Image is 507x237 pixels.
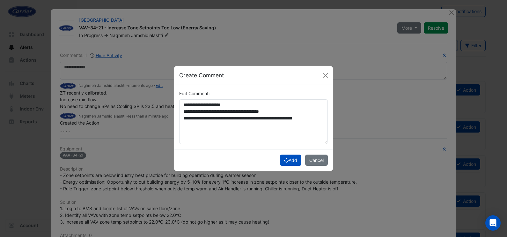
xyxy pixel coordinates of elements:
[179,71,224,80] h5: Create Comment
[485,215,501,231] div: Open Intercom Messenger
[280,155,301,166] button: Add
[179,90,210,97] label: Edit Comment:
[321,71,330,80] button: Close
[305,155,328,166] button: Cancel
